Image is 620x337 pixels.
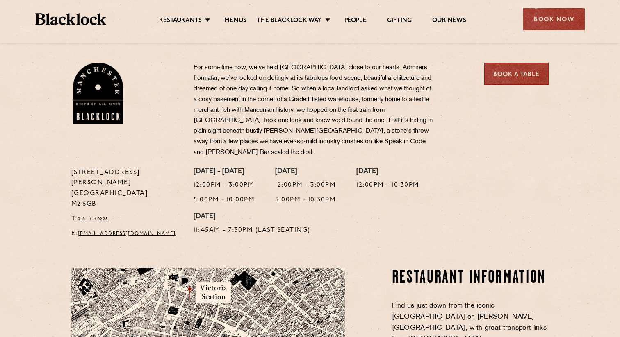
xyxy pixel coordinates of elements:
p: 5:00pm - 10:30pm [275,195,336,206]
p: 11:45am - 7:30pm (Last Seating) [194,225,310,236]
a: Gifting [387,17,412,26]
p: [STREET_ADDRESS][PERSON_NAME] [GEOGRAPHIC_DATA] M2 5GB [71,167,182,210]
p: 12:00pm - 10:30pm [356,180,419,191]
h2: Restaurant Information [392,268,549,288]
h4: [DATE] [275,167,336,176]
p: T: [71,214,182,224]
h4: [DATE] [194,213,310,222]
h4: [DATE] [356,167,419,176]
p: 12:00pm - 3:00pm [275,180,336,191]
img: BL_Manchester_Logo-bleed.png [71,63,125,124]
a: 0161 4140225 [77,217,109,222]
div: Book Now [523,8,585,30]
a: Restaurants [159,17,202,26]
a: The Blacklock Way [257,17,321,26]
p: For some time now, we’ve held [GEOGRAPHIC_DATA] close to our hearts. Admirers from afar, we’ve lo... [194,63,435,158]
a: Book a Table [484,63,549,85]
p: E: [71,228,182,239]
a: Our News [432,17,466,26]
h4: [DATE] - [DATE] [194,167,255,176]
a: [EMAIL_ADDRESS][DOMAIN_NAME] [78,231,176,236]
a: People [344,17,367,26]
img: BL_Textured_Logo-footer-cropped.svg [35,13,106,25]
p: 5:00pm - 10:00pm [194,195,255,206]
a: Menus [224,17,246,26]
p: 12:00pm - 3:00pm [194,180,255,191]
